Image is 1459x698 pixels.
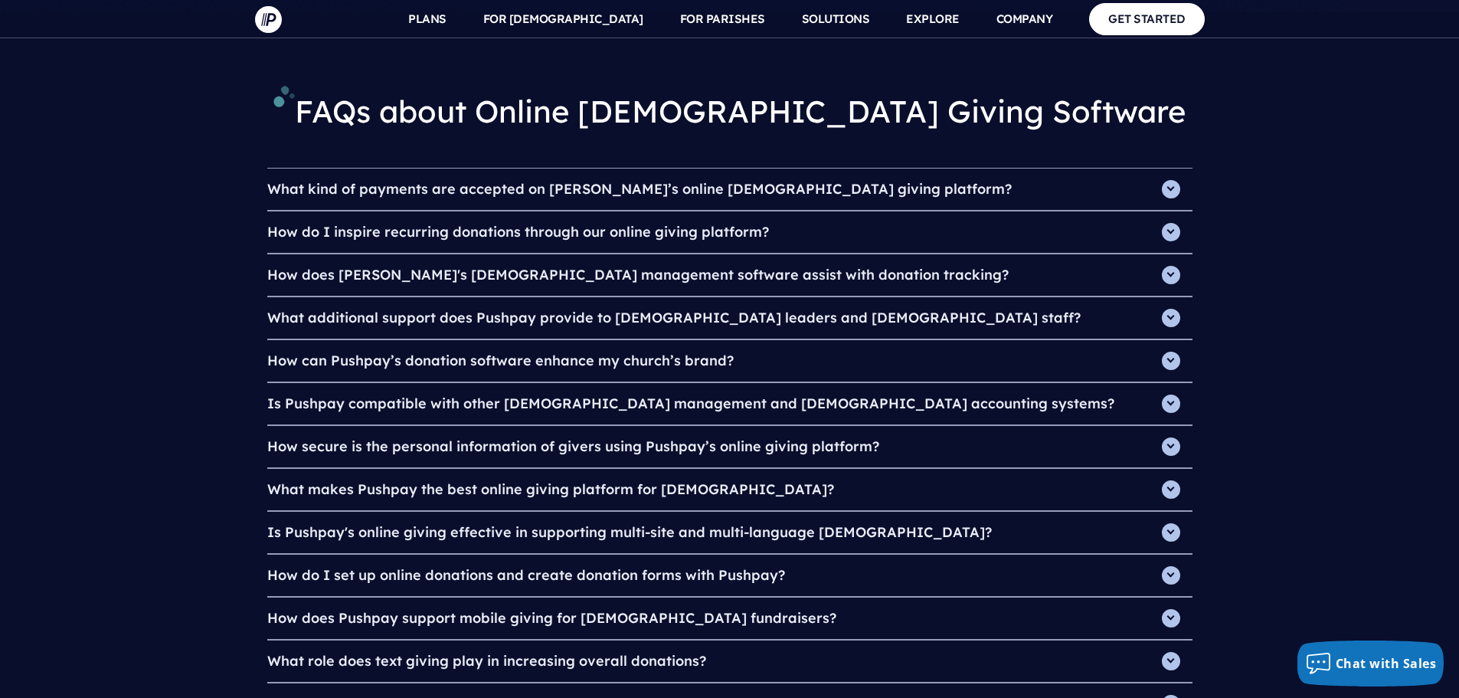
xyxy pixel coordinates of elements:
[267,641,1192,682] h4: What role does text giving play in increasing overall donations?
[267,383,1192,424] h4: Is Pushpay compatible with other [DEMOGRAPHIC_DATA] management and [DEMOGRAPHIC_DATA] accounting ...
[267,469,1192,510] h4: What makes Pushpay the best online giving platform for [DEMOGRAPHIC_DATA]?
[267,512,1192,553] h4: Is Pushpay's online giving effective in supporting multi-site and multi-language [DEMOGRAPHIC_DATA]?
[267,340,1192,382] h4: How can Pushpay’s donation software enhance my church’s brand?
[1089,3,1205,34] a: GET STARTED
[267,211,1192,253] h4: How do I inspire recurring donations through our online giving platform?
[267,254,1192,296] h4: How does [PERSON_NAME]'s [DEMOGRAPHIC_DATA] management software assist with donation tracking?
[1336,655,1437,672] span: Chat with Sales
[267,297,1192,339] h4: What additional support does Pushpay provide to [DEMOGRAPHIC_DATA] leaders and [DEMOGRAPHIC_DATA]...
[267,426,1192,467] h4: How secure is the personal information of givers using Pushpay’s online giving platform?
[267,74,1192,156] h2: FAQs about Online [DEMOGRAPHIC_DATA] Giving Software
[267,598,1192,639] h4: How does Pushpay support mobile giving for [DEMOGRAPHIC_DATA] fundraisers?
[267,555,1192,596] h4: How do I set up online donations and create donation forms with Pushpay?
[267,169,1192,210] h4: What kind of payments are accepted on [PERSON_NAME]’s online [DEMOGRAPHIC_DATA] giving platform?
[1297,641,1444,687] button: Chat with Sales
